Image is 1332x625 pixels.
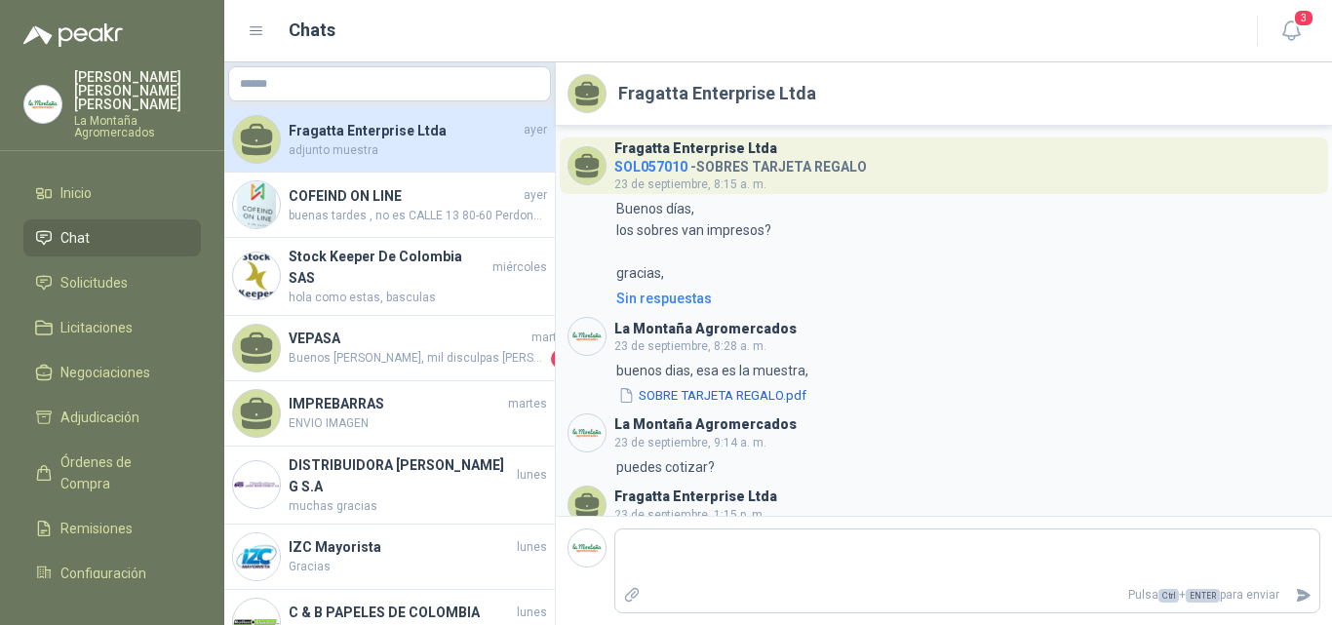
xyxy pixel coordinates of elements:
img: Company Logo [233,181,280,228]
span: 3 [1293,9,1314,27]
a: Negociaciones [23,354,201,391]
span: lunes [517,466,547,485]
span: muchas gracias [289,497,547,516]
button: SOBRE TARJETA REGALO.pdf [616,385,808,406]
h3: La Montaña Agromercados [614,419,797,430]
img: Company Logo [233,461,280,508]
h1: Chats [289,17,335,44]
span: Ctrl [1158,589,1179,603]
span: martes [508,395,547,413]
span: SOL057010 [614,159,687,175]
label: Adjuntar archivos [615,578,648,612]
div: Sin respuestas [616,288,712,309]
span: Inicio [60,182,92,204]
a: Remisiones [23,510,201,547]
h3: Fragatta Enterprise Ltda [614,143,777,154]
h4: Stock Keeper De Colombia SAS [289,246,489,289]
h4: - SOBRES TARJETA REGALO [614,154,867,173]
a: Company LogoDISTRIBUIDORA [PERSON_NAME] G S.Alunesmuchas gracias [224,447,555,525]
h4: VEPASA [289,328,528,349]
span: adjunto muestra [289,141,547,160]
p: puedes cotizar? [616,456,715,478]
p: Buenos días, los sobres van impresos? gracias, [616,198,771,284]
span: Negociaciones [60,362,150,383]
span: ayer [524,121,547,139]
a: Adjudicación [23,399,201,436]
span: Configuración [60,563,146,584]
span: lunes [517,538,547,557]
span: Remisiones [60,518,133,539]
img: Logo peakr [23,23,123,47]
span: Gracias [289,558,547,576]
a: Configuración [23,555,201,592]
button: 3 [1273,14,1309,49]
h2: Fragatta Enterprise Ltda [618,80,816,107]
button: Enviar [1287,578,1319,612]
span: ENVIO IMAGEN [289,414,547,433]
h4: Fragatta Enterprise Ltda [289,120,520,141]
span: Licitaciones [60,317,133,338]
a: VEPASAmartesBuenos [PERSON_NAME], mil disculpas [PERSON_NAME] en la respuesta. Nosotros estamos u... [224,316,555,381]
span: Adjudicación [60,407,139,428]
img: Company Logo [233,253,280,299]
img: Company Logo [568,414,606,451]
a: IMPREBARRASmartesENVIO IMAGEN [224,381,555,447]
span: 23 de septiembre, 8:28 a. m. [614,339,766,353]
a: Fragatta Enterprise Ltdaayeradjunto muestra [224,107,555,173]
span: ENTER [1186,589,1220,603]
span: miércoles [492,258,547,277]
span: 23 de septiembre, 9:14 a. m. [614,436,766,449]
img: Company Logo [24,86,61,123]
a: Órdenes de Compra [23,444,201,502]
span: 1 [551,349,570,369]
span: ayer [524,186,547,205]
p: Pulsa + para enviar [648,578,1288,612]
h4: IZC Mayorista [289,536,513,558]
h4: DISTRIBUIDORA [PERSON_NAME] G S.A [289,454,513,497]
span: 23 de septiembre, 1:15 p. m. [614,508,765,522]
span: Chat [60,227,90,249]
a: Chat [23,219,201,256]
p: buenos dias, esa es la muestra, [616,360,808,381]
span: martes [531,329,570,347]
a: Licitaciones [23,309,201,346]
a: Inicio [23,175,201,212]
a: Company LogoIZC MayoristalunesGracias [224,525,555,590]
h4: IMPREBARRAS [289,393,504,414]
p: La Montaña Agromercados [74,115,201,138]
img: Company Logo [568,318,606,355]
a: Company LogoStock Keeper De Colombia SASmiércoleshola como estas, basculas [224,238,555,316]
span: lunes [517,604,547,622]
h4: C & B PAPELES DE COLOMBIA [289,602,513,623]
a: Sin respuestas [612,288,1320,309]
img: Company Logo [233,533,280,580]
span: Órdenes de Compra [60,451,182,494]
span: Buenos [PERSON_NAME], mil disculpas [PERSON_NAME] en la respuesta. Nosotros estamos ubicados en [... [289,349,547,369]
h3: Fragatta Enterprise Ltda [614,491,777,502]
h3: La Montaña Agromercados [614,324,797,334]
img: Company Logo [568,529,606,566]
h4: COFEIND ON LINE [289,185,520,207]
p: [PERSON_NAME] [PERSON_NAME] [PERSON_NAME] [74,70,201,111]
span: Solicitudes [60,272,128,293]
span: hola como estas, basculas [289,289,547,307]
span: 23 de septiembre, 8:15 a. m. [614,177,766,191]
span: buenas tardes , no es CALLE 13 80-60 Perdoname creo q inverti los numeros. Este es el correcto [289,207,547,225]
a: Company LogoCOFEIND ON LINEayerbuenas tardes , no es CALLE 13 80-60 Perdoname creo q inverti los ... [224,173,555,238]
a: Solicitudes [23,264,201,301]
